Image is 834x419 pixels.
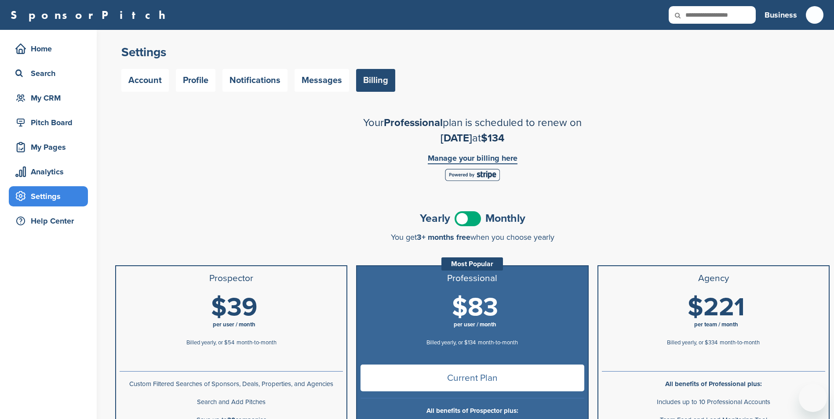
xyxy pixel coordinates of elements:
a: Search [9,63,88,83]
span: month-to-month [720,339,760,346]
a: Help Center [9,211,88,231]
span: 3+ months free [417,232,470,242]
div: My CRM [13,90,88,106]
img: Stripe [445,169,500,181]
h2: Settings [121,44,823,60]
div: Most Popular [441,257,503,271]
span: Current Plan [361,365,584,391]
a: Settings [9,186,88,206]
a: Notifications [222,69,288,92]
span: Billed yearly, or $134 [426,339,476,346]
span: per team / month [694,321,738,328]
a: Messages [295,69,349,92]
h2: Your plan is scheduled to renew on at [319,115,626,146]
div: Search [13,65,88,81]
div: You get when you choose yearly [115,233,830,242]
iframe: Button to launch messaging window [799,384,827,412]
span: [DATE] [441,132,472,144]
div: Help Center [13,213,88,229]
a: Home [9,39,88,59]
span: per user / month [213,321,255,328]
div: My Pages [13,139,88,155]
a: Business [765,5,797,25]
a: My CRM [9,88,88,108]
a: Manage your billing here [428,154,517,164]
b: All benefits of Professional plus: [665,380,762,388]
div: Analytics [13,164,88,180]
p: Search and Add Pitches [120,397,343,408]
span: $134 [481,132,504,144]
span: $221 [688,292,745,323]
a: SponsorPitch [11,9,171,21]
div: Home [13,41,88,57]
a: Pitch Board [9,112,88,133]
p: Custom Filtered Searches of Sponsors, Deals, Properties, and Agencies [120,379,343,390]
h3: Business [765,9,797,21]
span: month-to-month [237,339,277,346]
h3: Prospector [120,273,343,284]
span: $39 [211,292,257,323]
span: Yearly [420,213,450,224]
b: All benefits of Prospector plus: [426,407,518,415]
span: Billed yearly, or $334 [667,339,717,346]
div: Settings [13,188,88,204]
a: Billing [356,69,395,92]
a: Profile [176,69,215,92]
h3: Professional [361,273,584,284]
span: Billed yearly, or $54 [186,339,234,346]
div: Pitch Board [13,115,88,130]
span: Professional [384,116,443,129]
a: Account [121,69,169,92]
span: month-to-month [478,339,518,346]
a: Analytics [9,162,88,182]
span: $83 [452,292,498,323]
h3: Agency [602,273,825,284]
span: Monthly [485,213,525,224]
span: per user / month [454,321,496,328]
a: My Pages [9,137,88,157]
p: Includes up to 10 Professional Accounts [602,397,825,408]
